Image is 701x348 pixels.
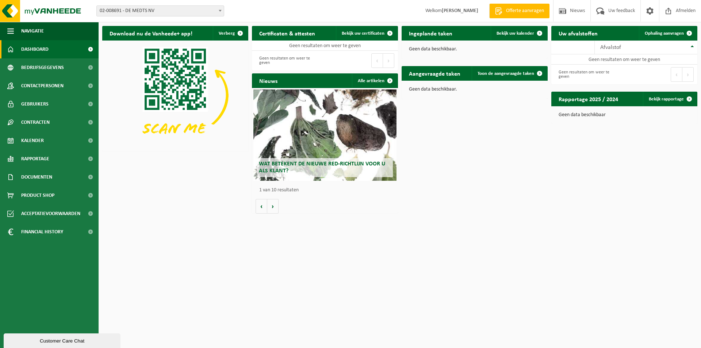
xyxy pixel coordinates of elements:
div: Geen resultaten om weer te geven [256,53,321,69]
span: Bedrijfsgegevens [21,58,64,77]
span: Wat betekent de nieuwe RED-richtlijn voor u als klant? [259,161,385,174]
button: Previous [371,53,383,68]
span: Gebruikers [21,95,49,113]
iframe: chat widget [4,332,122,348]
span: Contactpersonen [21,77,64,95]
h2: Ingeplande taken [402,26,460,40]
a: Bekijk uw certificaten [336,26,397,41]
h2: Rapportage 2025 / 2024 [551,92,625,106]
p: 1 van 10 resultaten [259,188,394,193]
span: 02-008691 - DE MEDTS NV [96,5,224,16]
p: Geen data beschikbaar. [409,47,540,52]
strong: [PERSON_NAME] [442,8,478,14]
h2: Aangevraagde taken [402,66,468,80]
h2: Nieuws [252,73,285,88]
h2: Download nu de Vanheede+ app! [102,26,200,40]
button: Next [383,53,394,68]
p: Geen data beschikbaar [559,112,690,118]
span: Acceptatievoorwaarden [21,204,80,223]
a: Bekijk uw kalender [491,26,547,41]
span: Documenten [21,168,52,186]
button: Previous [671,67,682,82]
span: Kalender [21,131,44,150]
button: Next [682,67,694,82]
a: Wat betekent de nieuwe RED-richtlijn voor u als klant? [253,89,397,181]
a: Toon de aangevraagde taken [472,66,547,81]
button: Vorige [256,199,267,214]
h2: Uw afvalstoffen [551,26,605,40]
span: Contracten [21,113,50,131]
img: Download de VHEPlus App [102,41,248,150]
span: Bekijk uw kalender [497,31,534,36]
td: Geen resultaten om weer te geven [252,41,398,51]
span: Dashboard [21,40,49,58]
span: Offerte aanvragen [504,7,546,15]
p: Geen data beschikbaar. [409,87,540,92]
span: Toon de aangevraagde taken [478,71,534,76]
button: Verberg [213,26,248,41]
span: Product Shop [21,186,54,204]
span: Navigatie [21,22,44,40]
a: Offerte aanvragen [489,4,549,18]
span: Rapportage [21,150,49,168]
span: Bekijk uw certificaten [342,31,384,36]
span: Afvalstof [600,45,621,50]
a: Ophaling aanvragen [639,26,697,41]
div: Geen resultaten om weer te geven [555,66,621,83]
button: Volgende [267,199,279,214]
h2: Certificaten & attesten [252,26,322,40]
span: Financial History [21,223,63,241]
span: 02-008691 - DE MEDTS NV [97,6,224,16]
td: Geen resultaten om weer te geven [551,54,697,65]
a: Bekijk rapportage [643,92,697,106]
span: Ophaling aanvragen [645,31,684,36]
a: Alle artikelen [352,73,397,88]
span: Verberg [219,31,235,36]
